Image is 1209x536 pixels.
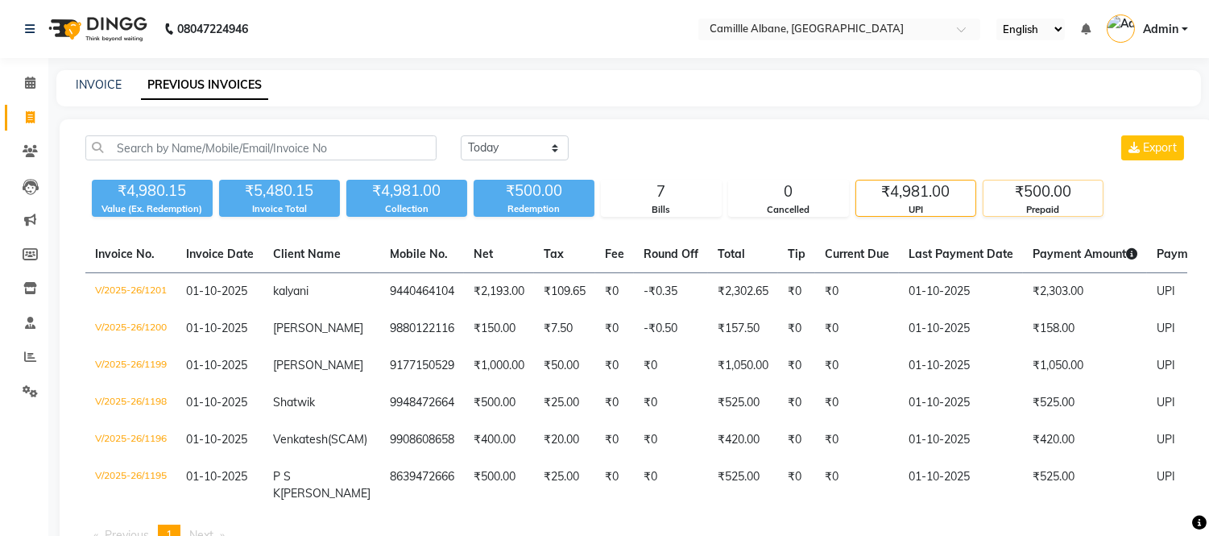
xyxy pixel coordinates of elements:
td: 01-10-2025 [899,459,1023,512]
span: P S K [273,469,291,501]
td: ₹525.00 [1023,384,1147,422]
div: Invoice Total [219,202,340,216]
td: ₹0 [815,347,899,384]
td: V/2025-26/1199 [85,347,176,384]
td: ₹0 [595,273,634,311]
td: ₹20.00 [534,422,595,459]
div: ₹500.00 [983,181,1103,203]
td: ₹0 [595,347,634,384]
span: UPI [1157,358,1175,372]
td: ₹0 [778,310,815,347]
td: ₹0 [778,384,815,422]
td: ₹0 [815,310,899,347]
span: 01-10-2025 [186,358,247,372]
td: ₹150.00 [464,310,534,347]
td: ₹525.00 [708,384,778,422]
td: ₹420.00 [708,422,778,459]
td: ₹525.00 [708,459,778,512]
div: ₹4,981.00 [346,180,467,202]
td: ₹1,050.00 [708,347,778,384]
td: ₹0 [595,422,634,459]
img: logo [41,6,151,52]
input: Search by Name/Mobile/Email/Invoice No [85,135,437,160]
td: ₹2,193.00 [464,273,534,311]
td: -₹0.50 [634,310,708,347]
td: ₹7.50 [534,310,595,347]
span: Mobile No. [390,247,448,261]
td: ₹1,000.00 [464,347,534,384]
span: Admin [1143,21,1178,38]
span: UPI [1157,395,1175,409]
div: Value (Ex. Redemption) [92,202,213,216]
span: kalyani [273,284,308,298]
td: ₹500.00 [464,384,534,422]
div: 7 [602,181,721,203]
div: Prepaid [983,203,1103,217]
span: Round Off [644,247,698,261]
td: ₹50.00 [534,347,595,384]
td: ₹2,302.65 [708,273,778,311]
span: Total [718,247,745,261]
span: Current Due [825,247,889,261]
td: V/2025-26/1201 [85,273,176,311]
span: [PERSON_NAME] [280,486,371,501]
span: Venkatesh(SCAM) [273,432,367,447]
button: Export [1121,135,1184,160]
td: ₹0 [634,384,708,422]
span: Last Payment Date [909,247,1013,261]
b: 08047224946 [177,6,248,52]
td: ₹0 [595,459,634,512]
a: PREVIOUS INVOICES [141,71,268,100]
span: Payment Amount [1033,247,1137,261]
td: 01-10-2025 [899,384,1023,422]
td: ₹109.65 [534,273,595,311]
td: ₹0 [634,347,708,384]
td: 9177150529 [380,347,464,384]
td: ₹1,050.00 [1023,347,1147,384]
span: UPI [1157,284,1175,298]
span: Invoice Date [186,247,254,261]
span: Client Name [273,247,341,261]
span: Tax [544,247,564,261]
span: Invoice No. [95,247,155,261]
td: ₹158.00 [1023,310,1147,347]
td: ₹0 [815,459,899,512]
td: ₹0 [778,273,815,311]
a: INVOICE [76,77,122,92]
td: ₹25.00 [534,384,595,422]
span: Shatwik [273,395,315,409]
span: Fee [605,247,624,261]
td: 9908608658 [380,422,464,459]
span: Net [474,247,493,261]
td: 9440464104 [380,273,464,311]
td: ₹0 [815,384,899,422]
span: [PERSON_NAME] [273,358,363,372]
span: Export [1143,140,1177,155]
td: V/2025-26/1195 [85,459,176,512]
div: Cancelled [729,203,848,217]
td: ₹25.00 [534,459,595,512]
td: ₹420.00 [1023,422,1147,459]
span: 01-10-2025 [186,321,247,335]
span: 01-10-2025 [186,284,247,298]
td: ₹0 [778,422,815,459]
span: 01-10-2025 [186,432,247,447]
td: ₹500.00 [464,459,534,512]
span: UPI [1157,469,1175,484]
td: ₹0 [595,310,634,347]
div: Redemption [474,202,594,216]
td: ₹0 [815,422,899,459]
div: 0 [729,181,848,203]
td: 01-10-2025 [899,347,1023,384]
div: ₹4,981.00 [856,181,975,203]
td: ₹400.00 [464,422,534,459]
td: 9948472664 [380,384,464,422]
span: 01-10-2025 [186,469,247,484]
span: UPI [1157,432,1175,447]
div: ₹4,980.15 [92,180,213,202]
div: Collection [346,202,467,216]
td: -₹0.35 [634,273,708,311]
div: Bills [602,203,721,217]
td: 8639472666 [380,459,464,512]
td: ₹0 [778,459,815,512]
